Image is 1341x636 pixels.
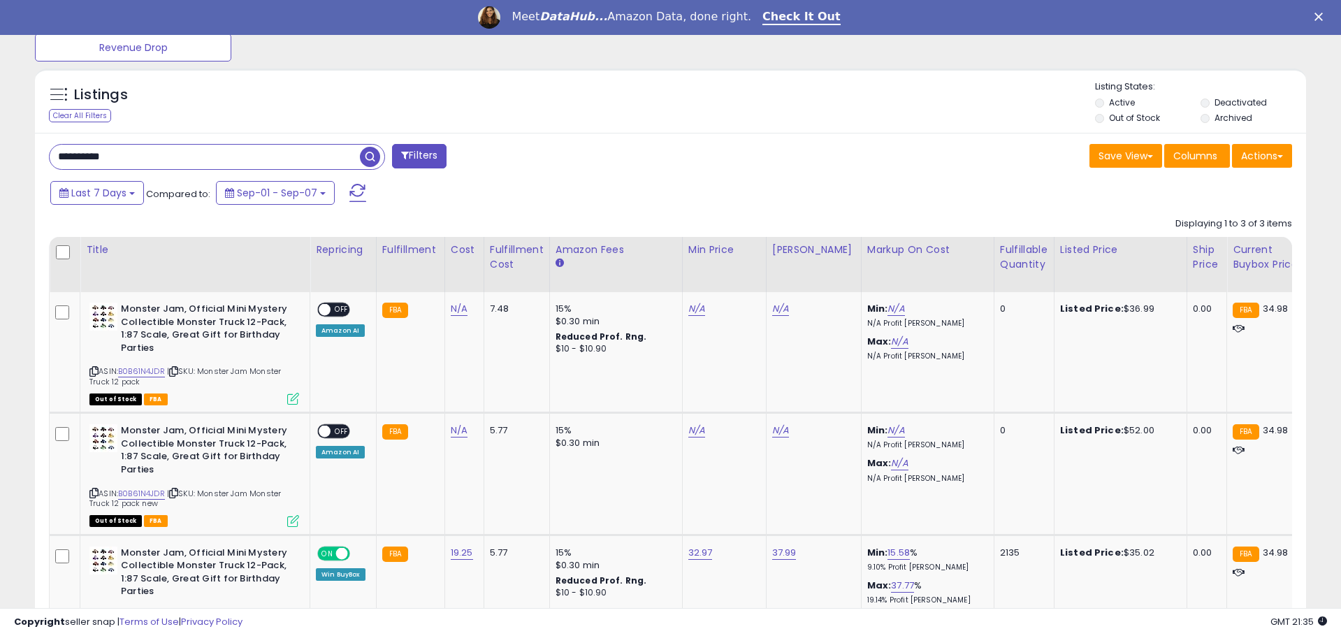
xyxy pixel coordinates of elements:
span: Compared to: [146,187,210,201]
div: % [867,579,983,605]
button: Revenue Drop [35,34,231,62]
img: 51qZhwZO9rL._SL40_.jpg [89,547,117,574]
span: All listings that are currently out of stock and unavailable for purchase on Amazon [89,393,142,405]
label: Out of Stock [1109,112,1160,124]
div: seller snap | | [14,616,242,629]
b: Listed Price: [1060,546,1124,559]
span: FBA [144,515,168,527]
h5: Listings [74,85,128,105]
a: N/A [451,424,467,438]
div: $52.00 [1060,424,1176,437]
div: Fulfillment Cost [490,243,544,272]
b: Reduced Prof. Rng. [556,574,647,586]
button: Actions [1232,144,1292,168]
label: Active [1109,96,1135,108]
div: ASIN: [89,303,299,403]
div: 0.00 [1193,303,1216,315]
div: 5.77 [490,424,539,437]
a: N/A [451,302,467,316]
div: Amazon AI [316,446,365,458]
div: $10 - $10.90 [556,587,672,599]
a: N/A [688,302,705,316]
a: 15.58 [887,546,910,560]
span: 2025-09-15 21:35 GMT [1270,615,1327,628]
a: N/A [772,302,789,316]
a: B0B61N4JDR [118,366,165,377]
p: N/A Profit [PERSON_NAME] [867,440,983,450]
div: $35.02 [1060,547,1176,559]
div: 0.00 [1193,547,1216,559]
span: FBA [144,393,168,405]
div: Cost [451,243,478,257]
small: FBA [1233,424,1259,440]
label: Deactivated [1215,96,1267,108]
div: Fulfillment [382,243,439,257]
div: Title [86,243,304,257]
div: 5.77 [490,547,539,559]
span: OFF [331,426,353,438]
button: Filters [392,144,447,168]
div: 0 [1000,303,1043,315]
div: ASIN: [89,424,299,525]
a: 32.97 [688,546,713,560]
b: Max: [867,579,892,592]
small: FBA [1233,547,1259,562]
span: 34.98 [1263,424,1289,437]
a: N/A [887,302,904,316]
div: $36.99 [1060,303,1176,315]
div: $10 - $10.90 [556,343,672,355]
p: N/A Profit [PERSON_NAME] [867,474,983,484]
div: 15% [556,424,672,437]
div: Amazon AI [316,324,365,337]
small: FBA [382,303,408,318]
span: 34.98 [1263,546,1289,559]
a: 37.99 [772,546,797,560]
i: DataHub... [539,10,607,23]
span: ON [319,547,336,559]
b: Monster Jam, Official Mini Mystery Collectible Monster Truck 12-Pack, 1:87 Scale, Great Gift for ... [121,547,291,602]
div: 0 [1000,424,1043,437]
a: Terms of Use [119,615,179,628]
small: FBA [382,547,408,562]
button: Sep-01 - Sep-07 [216,181,335,205]
b: Min: [867,302,888,315]
a: 37.77 [891,579,914,593]
div: 15% [556,547,672,559]
b: Monster Jam, Official Mini Mystery Collectible Monster Truck 12-Pack, 1:87 Scale, Great Gift for ... [121,424,291,479]
div: Amazon Fees [556,243,676,257]
div: 15% [556,303,672,315]
a: Check It Out [762,10,841,25]
b: Listed Price: [1060,424,1124,437]
button: Columns [1164,144,1230,168]
span: OFF [348,547,370,559]
span: All listings that are currently out of stock and unavailable for purchase on Amazon [89,515,142,527]
b: Max: [867,335,892,348]
small: Amazon Fees. [556,257,564,270]
div: 2135 [1000,547,1043,559]
span: Columns [1173,149,1217,163]
div: $0.30 min [556,559,672,572]
b: Max: [867,456,892,470]
small: FBA [382,424,408,440]
img: Profile image for Georgie [478,6,500,29]
a: N/A [772,424,789,438]
p: Listing States: [1095,80,1306,94]
span: | SKU: Monster Jam Monster Truck 12 pack [89,366,281,386]
div: Meet Amazon Data, done right. [512,10,751,24]
div: Min Price [688,243,760,257]
div: $0.30 min [556,437,672,449]
a: N/A [891,456,908,470]
b: Min: [867,546,888,559]
a: N/A [688,424,705,438]
div: % [867,547,983,572]
span: Last 7 Days [71,186,126,200]
small: FBA [1233,303,1259,318]
button: Save View [1089,144,1162,168]
div: Fulfillable Quantity [1000,243,1048,272]
div: Ship Price [1193,243,1221,272]
th: The percentage added to the cost of goods (COGS) that forms the calculator for Min & Max prices. [861,237,994,292]
p: N/A Profit [PERSON_NAME] [867,319,983,328]
b: Monster Jam, Official Mini Mystery Collectible Monster Truck 12-Pack, 1:87 Scale, Great Gift for ... [121,303,291,358]
div: Win BuyBox [316,568,365,581]
a: N/A [891,335,908,349]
